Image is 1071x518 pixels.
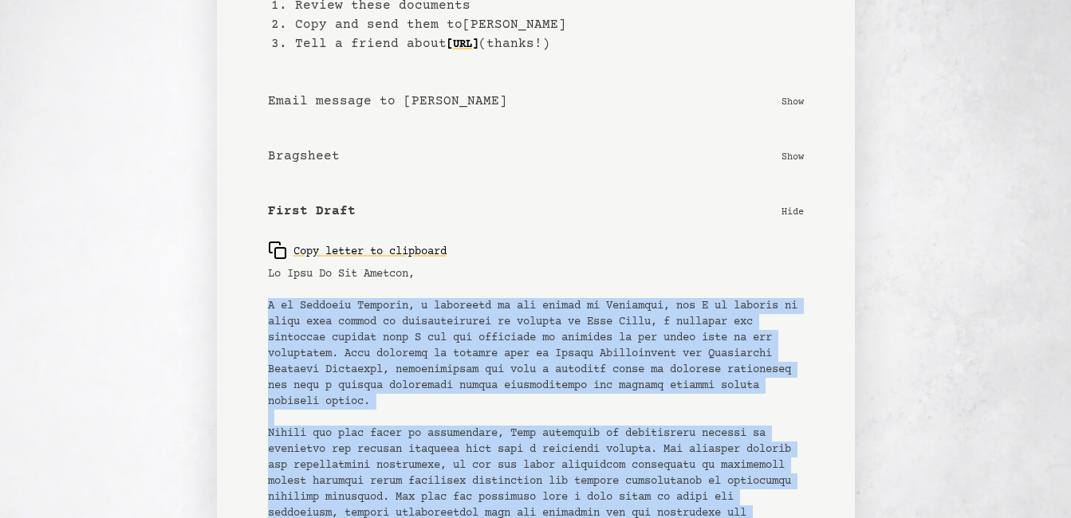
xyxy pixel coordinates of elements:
[268,147,340,166] b: Bragsheet
[268,234,447,266] button: Copy letter to clipboard
[255,189,817,234] button: First Draft Hide
[255,134,817,179] button: Bragsheet Show
[255,79,817,124] button: Email message to [PERSON_NAME] Show
[782,148,804,164] p: Show
[268,92,507,111] b: Email message to [PERSON_NAME]
[447,32,478,57] a: [URL]
[271,15,817,34] li: 2. Copy and send them to [PERSON_NAME]
[782,203,804,219] p: Hide
[268,241,447,260] div: Copy letter to clipboard
[268,202,356,221] b: First Draft
[271,34,817,53] li: 3. Tell a friend about (thanks!)
[782,93,804,109] p: Show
